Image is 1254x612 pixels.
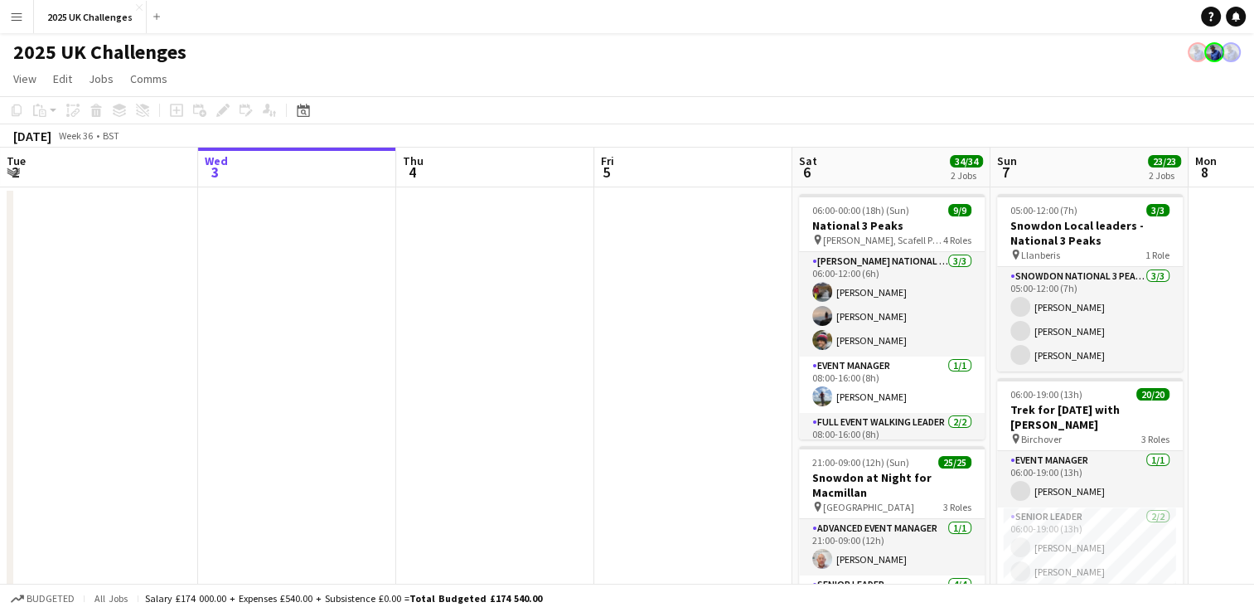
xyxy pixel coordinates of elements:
h3: National 3 Peaks [799,218,985,233]
span: 4 [400,163,424,182]
span: Sat [799,153,817,168]
span: 21:00-09:00 (12h) (Sun) [812,456,909,469]
span: All jobs [91,592,131,605]
div: 2 Jobs [951,169,982,182]
app-card-role: Event Manager1/106:00-19:00 (13h)[PERSON_NAME] [997,451,1183,508]
span: Sun [997,153,1017,168]
h3: Snowdon Local leaders - National 3 Peaks [997,218,1183,248]
span: Budgeted [27,593,75,605]
span: 25/25 [938,456,971,469]
span: 23/23 [1148,155,1181,168]
app-user-avatar: Andy Baker [1204,42,1224,62]
span: 1 Role [1145,249,1169,261]
h1: 2025 UK Challenges [13,40,186,65]
span: 05:00-12:00 (7h) [1010,204,1077,216]
h3: Trek for [DATE] with [PERSON_NAME] [997,402,1183,432]
div: Salary £174 000.00 + Expenses £540.00 + Subsistence £0.00 = [145,592,542,605]
span: Jobs [89,71,114,86]
app-card-role: Advanced Event Manager1/121:00-09:00 (12h)[PERSON_NAME] [799,519,985,576]
span: [PERSON_NAME], Scafell Pike and Snowdon [823,234,943,246]
app-user-avatar: Andy Baker [1221,42,1241,62]
span: Wed [205,153,228,168]
div: [DATE] [13,128,51,144]
app-card-role: [PERSON_NAME] National 3 Peaks Walking Leader3/306:00-12:00 (6h)[PERSON_NAME][PERSON_NAME][PERSON... [799,252,985,357]
span: 06:00-19:00 (13h) [1010,388,1082,401]
span: [GEOGRAPHIC_DATA] [823,501,914,513]
span: Fri [601,153,614,168]
button: 2025 UK Challenges [34,1,147,33]
span: Mon [1195,153,1217,168]
span: Thu [403,153,424,168]
app-card-role: Full Event Walking Leader2/208:00-16:00 (8h) [799,413,985,498]
span: Comms [130,71,167,86]
span: Total Budgeted £174 540.00 [409,592,542,605]
span: 7 [995,163,1017,182]
span: 20/20 [1136,388,1169,401]
span: Edit [53,71,72,86]
a: Edit [46,68,79,90]
a: Comms [123,68,174,90]
span: 9/9 [948,204,971,216]
app-card-role: Senior Leader2/206:00-19:00 (13h)[PERSON_NAME][PERSON_NAME] [997,508,1183,588]
app-job-card: 05:00-12:00 (7h)3/3Snowdon Local leaders - National 3 Peaks Llanberis1 RoleSnowdon National 3 Pea... [997,194,1183,372]
span: 5 [598,163,614,182]
span: Birchover [1021,433,1062,445]
span: 3 Roles [1141,433,1169,445]
span: Tue [7,153,26,168]
div: 2 Jobs [1149,169,1180,182]
app-user-avatar: Andy Baker [1188,42,1208,62]
span: 2 [4,163,26,182]
span: Week 36 [55,129,96,142]
button: Budgeted [8,590,77,608]
span: 6 [796,163,817,182]
span: 3 Roles [943,501,971,513]
app-card-role: Snowdon National 3 Peaks Walking Leader3/305:00-12:00 (7h)[PERSON_NAME][PERSON_NAME][PERSON_NAME] [997,267,1183,372]
div: BST [103,129,119,142]
span: 34/34 [950,155,983,168]
span: 06:00-00:00 (18h) (Sun) [812,204,909,216]
h3: Snowdon at Night for Macmillan [799,470,985,500]
span: Llanberis [1021,249,1060,261]
span: View [13,71,36,86]
a: Jobs [82,68,120,90]
span: 3 [202,163,228,182]
app-card-role: Event Manager1/108:00-16:00 (8h)[PERSON_NAME] [799,357,985,413]
span: 3/3 [1146,204,1169,216]
span: 8 [1193,163,1217,182]
span: 4 Roles [943,234,971,246]
app-job-card: 06:00-00:00 (18h) (Sun)9/9National 3 Peaks [PERSON_NAME], Scafell Pike and Snowdon4 Roles[PERSON_... [799,194,985,440]
a: View [7,68,43,90]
